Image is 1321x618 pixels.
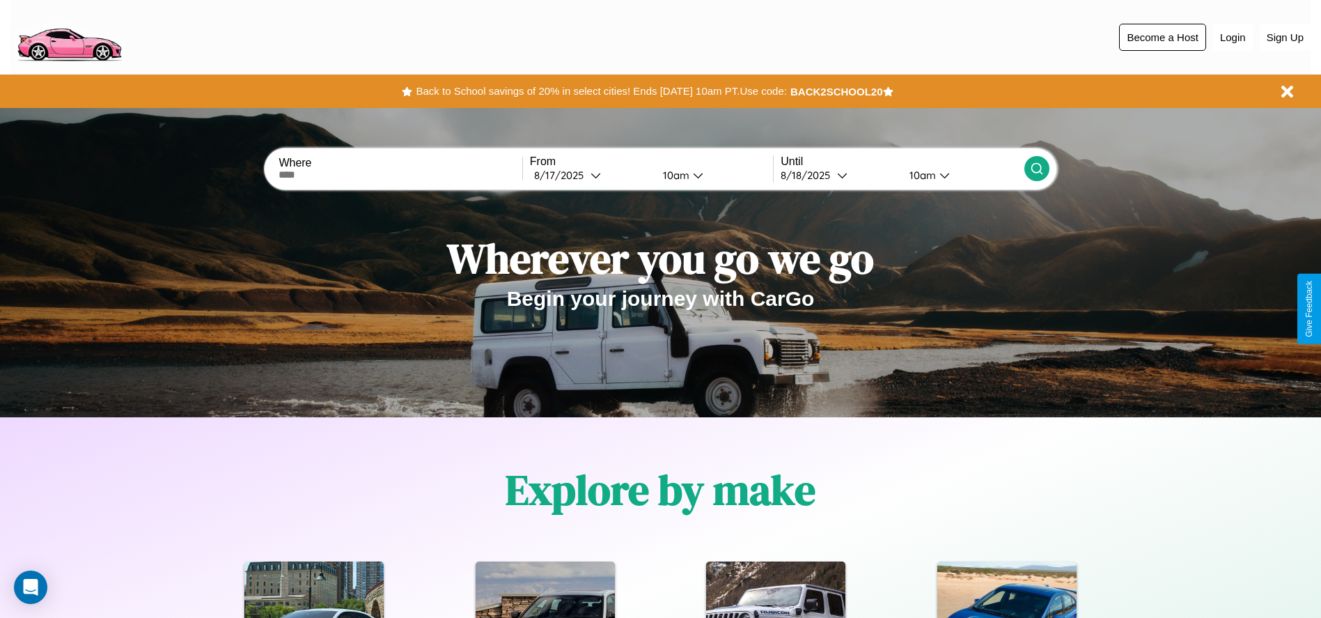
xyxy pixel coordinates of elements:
[656,169,693,182] div: 10am
[1119,24,1206,51] button: Become a Host
[534,169,591,182] div: 8 / 17 / 2025
[781,155,1024,168] label: Until
[279,157,522,169] label: Where
[1213,24,1253,50] button: Login
[902,169,939,182] div: 10am
[781,169,837,182] div: 8 / 18 / 2025
[1260,24,1311,50] button: Sign Up
[1304,281,1314,337] div: Give Feedback
[14,571,47,604] div: Open Intercom Messenger
[530,155,773,168] label: From
[652,168,774,183] button: 10am
[790,86,883,98] b: BACK2SCHOOL20
[506,461,815,518] h1: Explore by make
[530,168,652,183] button: 8/17/2025
[412,82,790,101] button: Back to School savings of 20% in select cities! Ends [DATE] 10am PT.Use code:
[10,7,127,65] img: logo
[898,168,1024,183] button: 10am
